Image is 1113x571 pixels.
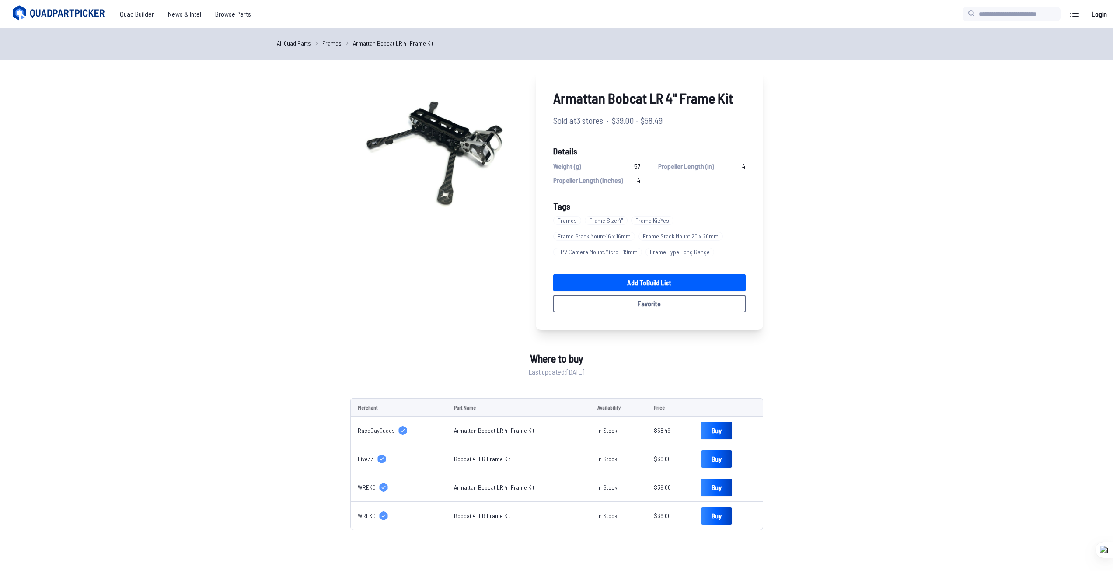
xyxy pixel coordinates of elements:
[454,512,510,519] a: Bobcat 4" LR Frame Kit
[742,161,746,172] span: 4
[1089,5,1110,23] a: Login
[647,502,694,530] td: $39.00
[553,295,746,312] button: Favorite
[454,427,534,434] a: Armattan Bobcat LR 4" Frame Kit
[553,161,581,172] span: Weight (g)
[607,114,608,127] span: ·
[358,483,440,492] a: WREKD
[590,473,647,502] td: In Stock
[585,216,628,225] span: Frame Size : 4"
[553,175,623,186] span: Propeller Length (Inches)
[637,175,641,186] span: 4
[590,502,647,530] td: In Stock
[638,232,723,241] span: Frame Stack Mount : 20 x 20mm
[553,201,570,211] span: Tags
[590,398,647,417] td: Availability
[553,244,645,260] a: FPV Camera Mount:Micro - 19mm
[358,511,440,520] a: WREKD
[590,417,647,445] td: In Stock
[358,426,440,435] a: RaceDayQuads
[161,5,208,23] a: News & Intel
[645,248,714,256] span: Frame Type : Long Range
[113,5,161,23] a: Quad Builder
[553,274,746,291] a: Add toBuild List
[701,450,732,468] a: Buy
[701,507,732,525] a: Buy
[530,351,583,367] span: Where to buy
[353,39,433,48] a: Armattan Bobcat LR 4" Frame Kit
[585,213,631,228] a: Frame Size:4"
[634,161,641,172] span: 57
[553,232,635,241] span: Frame Stack Mount : 16 x 16mm
[553,88,746,109] span: Armattan Bobcat LR 4" Frame Kit
[454,455,510,462] a: Bobcat 4" LR Frame Kit
[647,417,694,445] td: $58.49
[631,216,673,225] span: Frame Kit : Yes
[208,5,258,23] a: Browse Parts
[631,213,677,228] a: Frame Kit:Yes
[645,244,718,260] a: Frame Type:Long Range
[358,511,376,520] span: WREKD
[612,114,663,127] span: $39.00 - $58.49
[350,398,447,417] td: Merchant
[553,216,581,225] span: Frames
[529,367,584,377] span: Last updated: [DATE]
[590,445,647,473] td: In Stock
[358,455,440,463] a: Five33
[447,398,590,417] td: Part Name
[322,39,342,48] a: Frames
[647,445,694,473] td: $39.00
[454,483,534,491] a: Armattan Bobcat LR 4" Frame Kit
[358,455,374,463] span: Five33
[638,228,726,244] a: Frame Stack Mount:20 x 20mm
[553,114,603,127] span: Sold at 3 stores
[553,248,642,256] span: FPV Camera Mount : Micro - 19mm
[358,426,395,435] span: RaceDayQuads
[553,228,638,244] a: Frame Stack Mount:16 x 16mm
[658,161,714,172] span: Propeller Length (in)
[553,213,585,228] a: Frames
[277,39,311,48] a: All Quad Parts
[701,479,732,496] a: Buy
[358,483,376,492] span: WREKD
[701,422,732,439] a: Buy
[553,144,746,158] span: Details
[647,398,694,417] td: Price
[647,473,694,502] td: $39.00
[350,70,518,238] img: image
